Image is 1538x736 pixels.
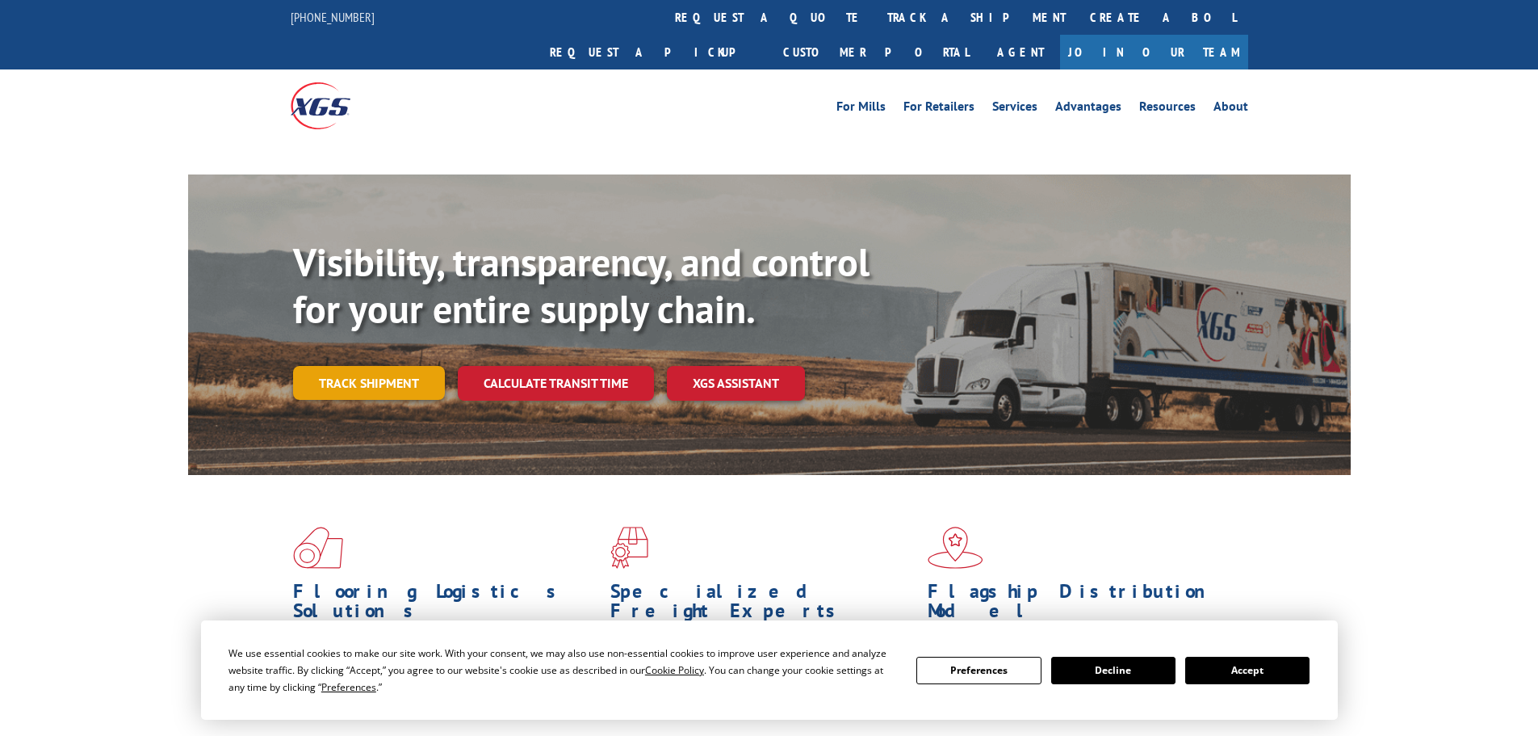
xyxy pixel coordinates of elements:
[293,237,870,334] b: Visibility, transparency, and control for your entire supply chain.
[538,35,771,69] a: Request a pickup
[903,100,974,118] a: For Retailers
[771,35,981,69] a: Customer Portal
[1139,100,1196,118] a: Resources
[458,366,654,401] a: Calculate transit time
[836,100,886,118] a: For Mills
[1213,100,1248,118] a: About
[981,35,1060,69] a: Agent
[228,645,897,696] div: We use essential cookies to make our site work. With your consent, we may also use non-essential ...
[667,366,805,401] a: XGS ASSISTANT
[992,100,1037,118] a: Services
[321,680,376,694] span: Preferences
[293,527,343,569] img: xgs-icon-total-supply-chain-intelligence-red
[1055,100,1121,118] a: Advantages
[293,582,598,629] h1: Flooring Logistics Solutions
[1060,35,1248,69] a: Join Our Team
[1051,657,1176,684] button: Decline
[928,527,983,569] img: xgs-icon-flagship-distribution-model-red
[293,366,445,400] a: Track shipment
[610,582,916,629] h1: Specialized Freight Experts
[645,663,704,677] span: Cookie Policy
[201,620,1338,720] div: Cookie Consent Prompt
[291,9,375,25] a: [PHONE_NUMBER]
[928,582,1233,629] h1: Flagship Distribution Model
[610,527,648,569] img: xgs-icon-focused-on-flooring-red
[916,657,1041,684] button: Preferences
[1185,657,1310,684] button: Accept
